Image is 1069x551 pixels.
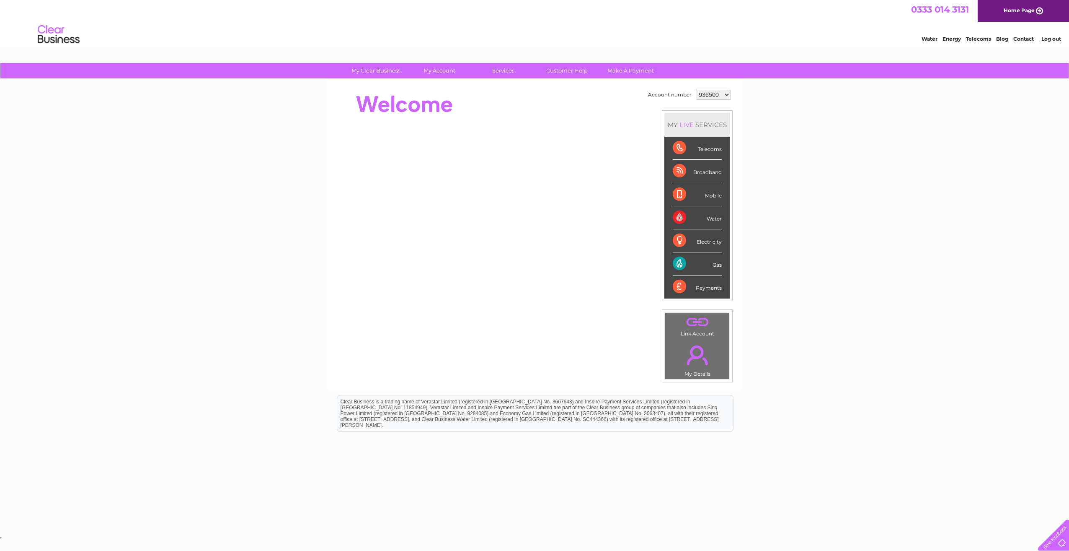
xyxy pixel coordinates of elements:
[673,275,722,298] div: Payments
[673,183,722,206] div: Mobile
[646,88,694,102] td: Account number
[673,160,722,183] div: Broadband
[1041,36,1061,42] a: Log out
[664,113,730,137] div: MY SERVICES
[596,63,665,78] a: Make A Payment
[1013,36,1034,42] a: Contact
[665,312,730,339] td: Link Account
[405,63,474,78] a: My Account
[667,340,727,370] a: .
[922,36,937,42] a: Water
[532,63,602,78] a: Customer Help
[966,36,991,42] a: Telecoms
[673,206,722,229] div: Water
[996,36,1008,42] a: Blog
[673,137,722,160] div: Telecoms
[673,229,722,252] div: Electricity
[37,22,80,47] img: logo.png
[667,315,727,330] a: .
[337,5,733,41] div: Clear Business is a trading name of Verastar Limited (registered in [GEOGRAPHIC_DATA] No. 3667643...
[665,338,730,379] td: My Details
[942,36,961,42] a: Energy
[911,4,969,15] a: 0333 014 3131
[673,252,722,275] div: Gas
[469,63,538,78] a: Services
[341,63,411,78] a: My Clear Business
[678,121,695,129] div: LIVE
